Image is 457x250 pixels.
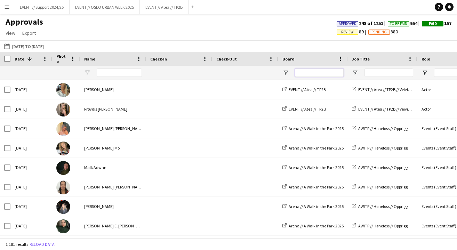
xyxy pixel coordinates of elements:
span: EVENT // Atea // TP2B [289,87,326,92]
div: [DATE] [10,99,52,119]
div: [PERSON_NAME] El [PERSON_NAME] [80,216,146,235]
div: [PERSON_NAME] [PERSON_NAME] [80,177,146,196]
span: Date [15,56,24,62]
div: [DATE] [10,216,52,235]
a: AWITP // Hønefoss // Opprigg [352,145,408,151]
img: Hannah Ludivia Rotbæk Meling [56,122,70,136]
button: Open Filter Menu [84,70,90,76]
a: EVENT // Atea // TP2B [282,106,326,112]
a: Arena // A Walk in the Park 2025 [282,223,344,228]
div: [DATE] [10,119,52,138]
span: Role [422,56,430,62]
span: Board [282,56,295,62]
a: AWITP // Hønefoss // Opprigg [352,223,408,228]
button: EVENT // Atea // TP2B [140,0,189,14]
div: Malk Adwan [80,158,146,177]
span: AWITP // Hønefoss // Opprigg [358,126,408,131]
span: Name [84,56,95,62]
img: Lotte Langvatn-Van Baal [56,83,70,97]
div: [PERSON_NAME] [80,197,146,216]
span: To Be Paid [390,22,407,26]
span: 89 [337,29,368,35]
img: Honya Khalid [56,200,70,214]
input: Board Filter Input [295,68,344,77]
span: EVENT // Atea // TP2B [289,106,326,112]
span: Photo [56,54,67,64]
span: AWITP // Hønefoss // Opprigg [358,165,408,170]
div: [DATE] [10,158,52,177]
span: Arena // A Walk in the Park 2025 [289,184,344,189]
span: Arena // A Walk in the Park 2025 [289,126,344,131]
div: [DATE] [10,197,52,216]
button: [DATE] to [DATE] [3,42,45,50]
a: Arena // A Walk in the Park 2025 [282,184,344,189]
a: Arena // A Walk in the Park 2025 [282,126,344,131]
span: Review [341,30,354,34]
a: EVENT // Atea // TP2B [282,87,326,92]
span: AWITP // Hønefoss // Opprigg [358,223,408,228]
span: EVENT // Atea // TP2B // Veiviser OCC [358,87,422,92]
a: Export [19,29,39,38]
div: [DATE] [10,177,52,196]
a: EVENT // Atea // TP2B // Veiviser OCC [352,106,422,112]
span: AWITP // Hønefoss // Opprigg [358,184,408,189]
span: Check-Out [216,56,237,62]
a: View [3,29,18,38]
div: [PERSON_NAME] Mo [80,138,146,158]
span: Arena // A Walk in the Park 2025 [289,204,344,209]
span: Arena // A Walk in the Park 2025 [289,223,344,228]
span: EVENT // Atea // TP2B // Veiviser OCC [358,106,422,112]
input: Job Title Filter Input [364,68,413,77]
a: AWITP // Hønefoss // Opprigg [352,184,408,189]
span: Approved [339,22,356,26]
span: View [6,30,15,36]
button: EVENT // OSLO URBAN WEEK 2025 [70,0,140,14]
a: EVENT // Atea // TP2B // Veiviser OCC [352,87,422,92]
img: Malk Adwan [56,161,70,175]
div: [DATE] [10,80,52,99]
input: Name Filter Input [97,68,142,77]
button: EVENT // Support 2024/25 [14,0,70,14]
button: Open Filter Menu [422,70,428,76]
span: Arena // A Walk in the Park 2025 [289,145,344,151]
a: Arena // A Walk in the Park 2025 [282,204,344,209]
img: Nawal El Baraka [56,219,70,233]
span: 248 of 1251 [337,20,388,26]
a: Arena // A Walk in the Park 2025 [282,165,344,170]
div: [DATE] [10,138,52,158]
span: AWITP // Hønefoss // Opprigg [358,204,408,209]
a: AWITP // Hønefoss // Opprigg [352,204,408,209]
span: Check-In [150,56,167,62]
a: Arena // A Walk in the Park 2025 [282,145,344,151]
a: AWITP // Hønefoss // Opprigg [352,165,408,170]
button: Open Filter Menu [282,70,289,76]
a: AWITP // Hønefoss // Opprigg [352,126,408,131]
span: AWITP // Hønefoss // Opprigg [358,145,408,151]
img: Frøydis Marie Syvertsen [56,103,70,116]
span: 880 [368,29,398,35]
span: Paid [429,22,437,26]
span: 954 [388,20,422,26]
button: Reload data [28,241,56,248]
div: Frøydis [PERSON_NAME] [80,99,146,119]
div: [PERSON_NAME] [PERSON_NAME] [80,119,146,138]
button: Open Filter Menu [352,70,358,76]
span: 157 [422,20,451,26]
span: Export [22,30,36,36]
div: [PERSON_NAME] [80,80,146,99]
span: Pending [371,30,387,34]
img: Marte Jensen Mo [56,142,70,155]
span: Job Title [352,56,370,62]
span: Arena // A Walk in the Park 2025 [289,165,344,170]
img: Kristine Dahl Iyamu [56,180,70,194]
